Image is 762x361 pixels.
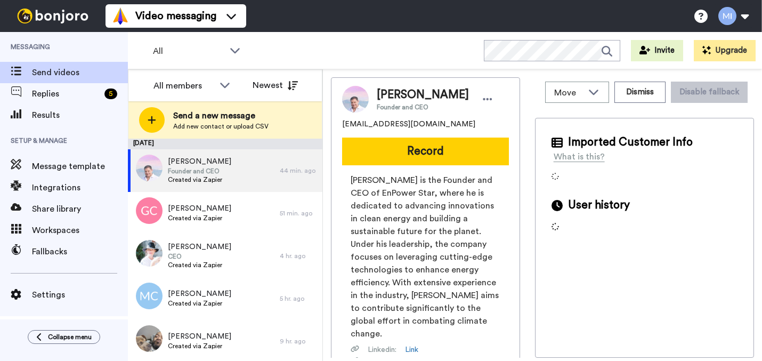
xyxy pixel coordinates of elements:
button: Newest [245,75,306,96]
span: Send a new message [173,109,269,122]
div: What is this? [554,150,605,163]
img: 9f89a8d5-7acf-4577-96f5-994c35b39e13.jpg [136,240,163,267]
img: bj-logo-header-white.svg [13,9,93,23]
div: [DATE] [128,139,322,149]
span: [PERSON_NAME] [168,331,231,342]
a: Link [405,344,418,355]
span: Collapse menu [48,333,92,341]
span: [PERSON_NAME] [168,203,231,214]
button: Dismiss [614,82,666,103]
span: [PERSON_NAME] [168,242,231,252]
button: Disable fallback [671,82,748,103]
div: 9 hr. ago [280,337,317,346]
span: CEO [168,252,231,261]
span: Message template [32,160,128,173]
div: 5 hr. ago [280,294,317,303]
button: Collapse menu [28,330,100,344]
button: Upgrade [694,40,756,61]
span: Created via Zapier [168,299,231,308]
img: 730eda49-a1ea-4421-8d9d-0f9328947313.jpg [136,325,163,352]
span: Add new contact or upload CSV [173,122,269,131]
span: Founder and CEO [168,167,231,175]
button: Record [342,138,509,165]
span: Move [554,86,583,99]
span: Created via Zapier [168,214,231,222]
img: 650f7dfd-fe92-44d3-aa82-e4584eb6ff0e.jpg [136,155,163,181]
span: Integrations [32,181,128,194]
div: 4 hr. ago [280,252,317,260]
span: [PERSON_NAME] is the Founder and CEO of EnPower Star, where he is dedicated to advancing innovati... [351,174,500,340]
span: Video messaging [135,9,216,23]
span: Share library [32,203,128,215]
div: 44 min. ago [280,166,317,175]
span: [PERSON_NAME] [168,288,231,299]
span: Settings [32,288,128,301]
span: Created via Zapier [168,261,231,269]
span: Founder and CEO [377,103,469,111]
span: Fallbacks [32,245,128,258]
div: 51 min. ago [280,209,317,218]
span: [PERSON_NAME] [377,87,469,103]
span: Results [32,109,128,122]
span: [EMAIL_ADDRESS][DOMAIN_NAME] [342,119,475,130]
div: All members [153,79,214,92]
button: Invite [631,40,683,61]
span: [PERSON_NAME] [168,156,231,167]
img: Image of Steve H [342,86,369,113]
img: mc.png [136,283,163,309]
img: gc.png [136,197,163,224]
span: All [153,45,224,58]
span: User history [568,197,630,213]
div: 5 [104,89,117,99]
span: Workspaces [32,224,128,237]
span: Created via Zapier [168,342,231,350]
span: Created via Zapier [168,175,231,184]
span: Send videos [32,66,128,79]
span: Replies [32,87,100,100]
img: vm-color.svg [112,7,129,25]
span: Imported Customer Info [568,134,693,150]
span: Linkedin : [368,344,396,355]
